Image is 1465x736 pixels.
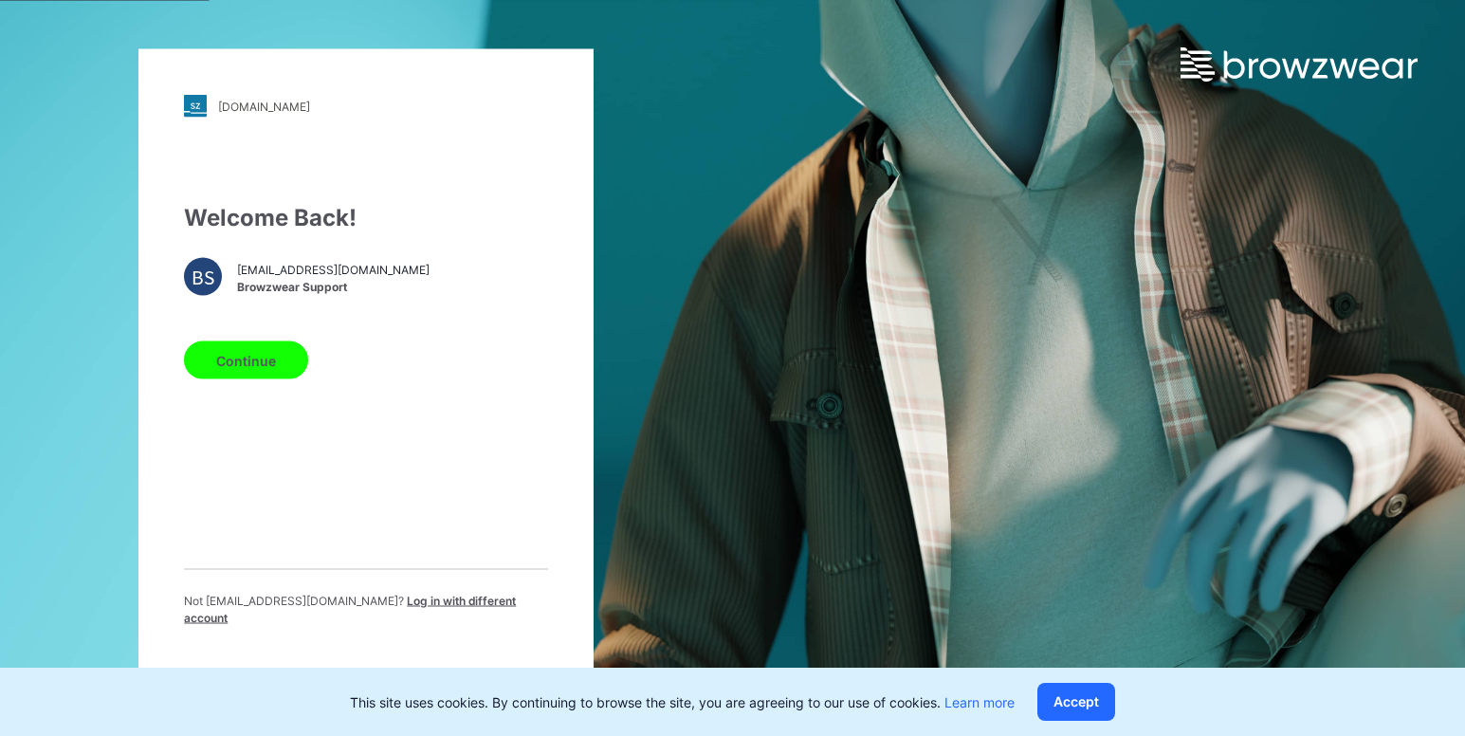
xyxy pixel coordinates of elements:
[1037,683,1115,721] button: Accept
[350,692,1015,712] p: This site uses cookies. By continuing to browse the site, you are agreeing to our use of cookies.
[184,95,548,118] a: [DOMAIN_NAME]
[184,593,548,627] p: Not [EMAIL_ADDRESS][DOMAIN_NAME] ?
[184,258,222,296] div: BS
[184,201,548,235] div: Welcome Back!
[237,261,430,278] span: [EMAIL_ADDRESS][DOMAIN_NAME]
[184,95,207,118] img: stylezone-logo.562084cfcfab977791bfbf7441f1a819.svg
[237,278,430,295] span: Browzwear Support
[1181,47,1418,82] img: browzwear-logo.e42bd6dac1945053ebaf764b6aa21510.svg
[218,99,310,113] div: [DOMAIN_NAME]
[944,694,1015,710] a: Learn more
[184,341,308,379] button: Continue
